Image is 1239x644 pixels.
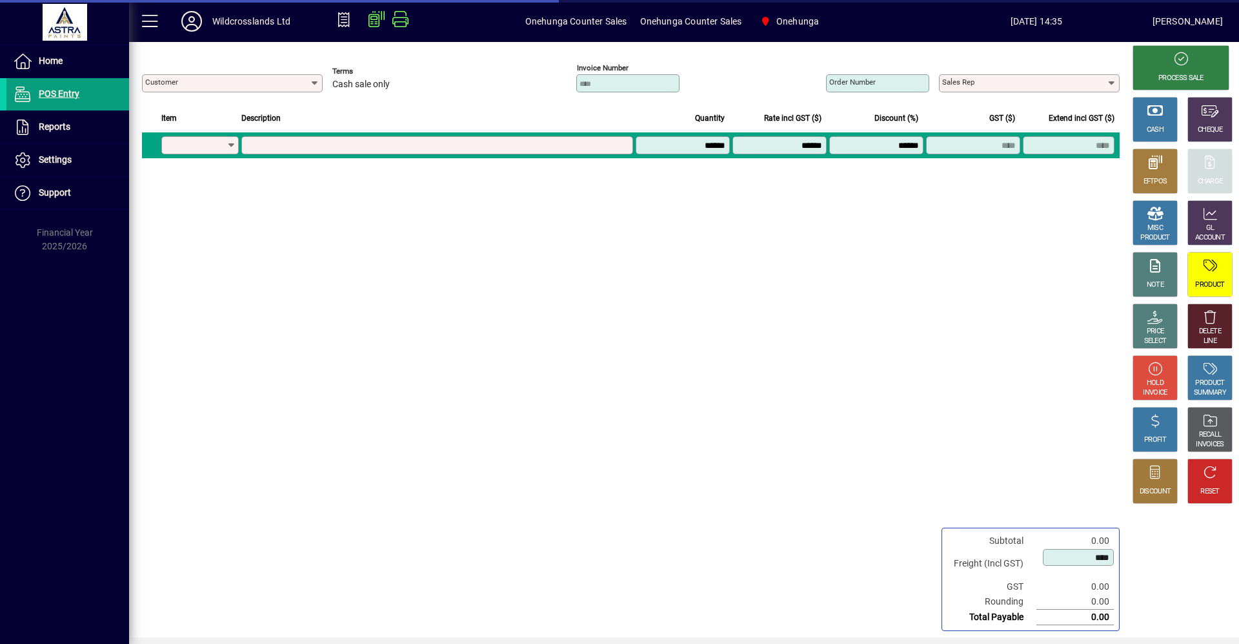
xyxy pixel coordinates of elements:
[947,548,1036,579] td: Freight (Incl GST)
[1158,74,1204,83] div: PROCESS SALE
[947,579,1036,594] td: GST
[1206,223,1214,233] div: GL
[39,121,70,132] span: Reports
[332,79,390,90] span: Cash sale only
[6,111,129,143] a: Reports
[1199,430,1222,440] div: RECALL
[829,78,876,87] mat-label: Order number
[145,78,178,87] mat-label: Customer
[39,154,72,165] span: Settings
[1196,440,1224,450] div: INVOICES
[39,187,71,198] span: Support
[947,610,1036,625] td: Total Payable
[1195,233,1225,243] div: ACCOUNT
[6,144,129,176] a: Settings
[1144,337,1167,346] div: SELECT
[1195,379,1224,388] div: PRODUCT
[1147,223,1163,233] div: MISC
[942,78,974,87] mat-label: Sales rep
[1140,487,1171,497] div: DISCOUNT
[764,111,821,125] span: Rate incl GST ($)
[525,11,627,32] span: Onehunga Counter Sales
[1198,125,1222,135] div: CHEQUE
[1199,327,1221,337] div: DELETE
[695,111,725,125] span: Quantity
[1153,11,1223,32] div: [PERSON_NAME]
[39,88,79,99] span: POS Entry
[1143,388,1167,398] div: INVOICE
[1204,337,1216,346] div: LINE
[1140,233,1169,243] div: PRODUCT
[1147,125,1163,135] div: CASH
[1147,379,1163,388] div: HOLD
[212,11,290,32] div: Wildcrosslands Ltd
[332,67,410,76] span: Terms
[947,534,1036,548] td: Subtotal
[1036,534,1114,548] td: 0.00
[1194,388,1226,398] div: SUMMARY
[241,111,281,125] span: Description
[1143,177,1167,187] div: EFTPOS
[1144,435,1166,445] div: PROFIT
[577,63,629,72] mat-label: Invoice number
[6,177,129,209] a: Support
[947,594,1036,610] td: Rounding
[1036,579,1114,594] td: 0.00
[1049,111,1114,125] span: Extend incl GST ($)
[1200,487,1220,497] div: RESET
[1198,177,1223,187] div: CHARGE
[161,111,177,125] span: Item
[1147,280,1163,290] div: NOTE
[1147,327,1164,337] div: PRICE
[1036,610,1114,625] td: 0.00
[39,56,63,66] span: Home
[1036,594,1114,610] td: 0.00
[171,10,212,33] button: Profile
[920,11,1152,32] span: [DATE] 14:35
[776,11,819,32] span: Onehunga
[1195,280,1224,290] div: PRODUCT
[640,11,742,32] span: Onehunga Counter Sales
[989,111,1015,125] span: GST ($)
[874,111,918,125] span: Discount (%)
[754,10,824,33] span: Onehunga
[6,45,129,78] a: Home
